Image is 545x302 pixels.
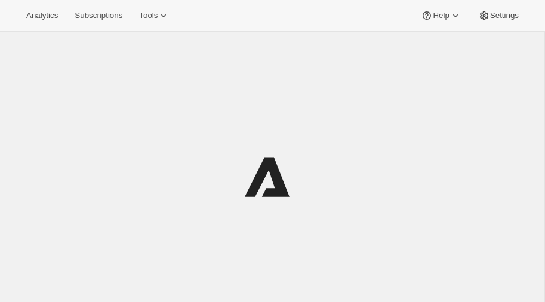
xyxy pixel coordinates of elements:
span: Help [433,11,449,20]
button: Help [414,7,468,24]
button: Subscriptions [67,7,130,24]
span: Analytics [26,11,58,20]
button: Tools [132,7,177,24]
span: Tools [139,11,158,20]
span: Settings [490,11,519,20]
button: Settings [471,7,526,24]
button: Analytics [19,7,65,24]
span: Subscriptions [75,11,122,20]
